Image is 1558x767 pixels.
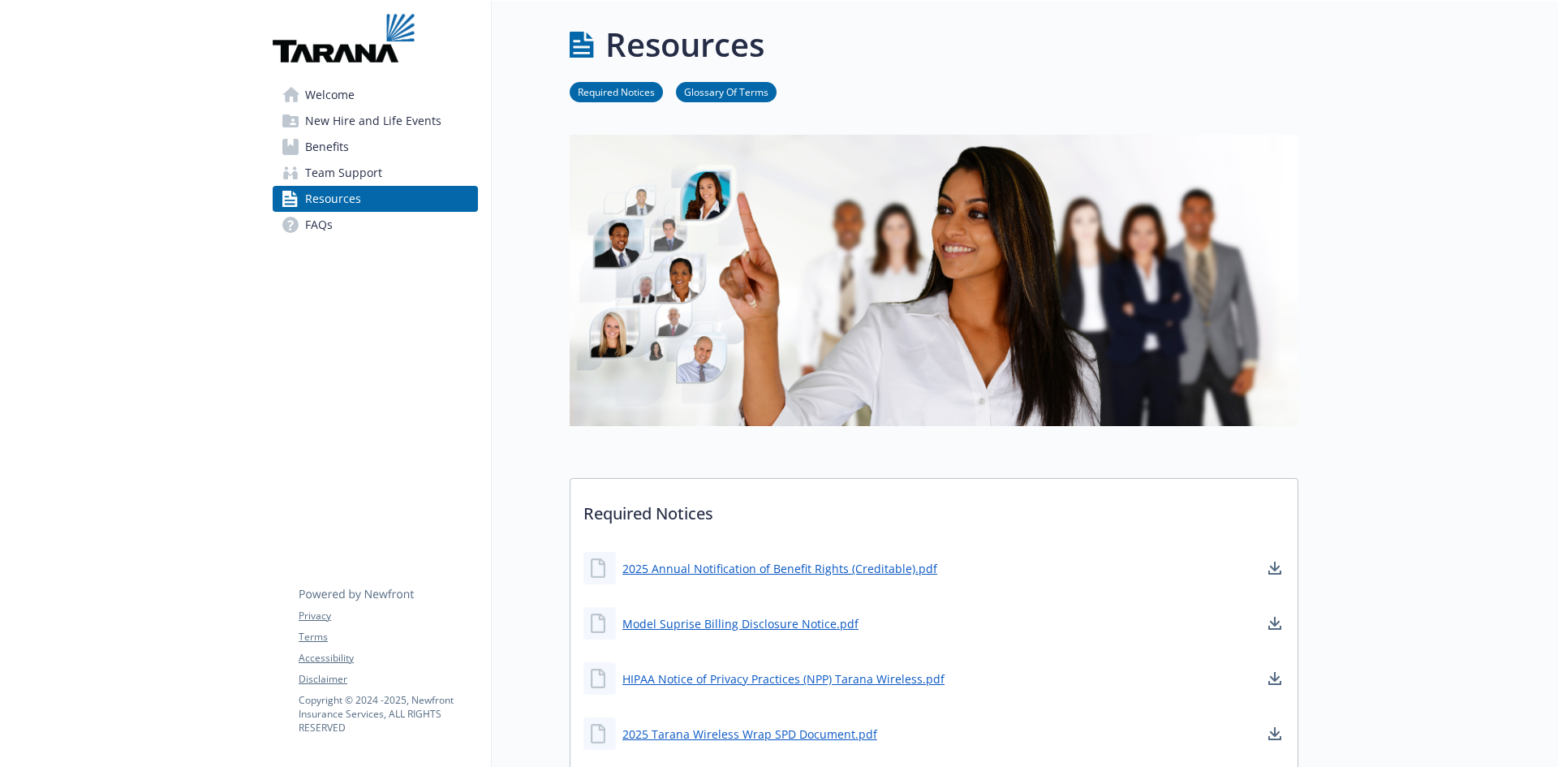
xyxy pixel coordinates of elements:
a: Disclaimer [299,672,477,687]
a: download document [1265,724,1285,743]
a: download document [1265,558,1285,578]
a: Model Suprise Billing Disclosure Notice.pdf [622,615,859,632]
span: Team Support [305,160,382,186]
span: Benefits [305,134,349,160]
span: New Hire and Life Events [305,108,441,134]
a: FAQs [273,212,478,238]
p: Copyright © 2024 - 2025 , Newfront Insurance Services, ALL RIGHTS RESERVED [299,693,477,735]
a: 2025 Tarana Wireless Wrap SPD Document.pdf [622,726,877,743]
a: Team Support [273,160,478,186]
a: Required Notices [570,84,663,99]
img: resources page banner [570,135,1298,426]
a: download document [1265,669,1285,688]
a: Accessibility [299,651,477,666]
a: 2025 Annual Notification of Benefit Rights (Creditable).pdf [622,560,937,577]
span: Welcome [305,82,355,108]
h1: Resources [605,20,764,69]
a: Terms [299,630,477,644]
a: Welcome [273,82,478,108]
span: Resources [305,186,361,212]
a: Benefits [273,134,478,160]
a: HIPAA Notice of Privacy Practices (NPP) Tarana Wireless.pdf [622,670,945,687]
p: Required Notices [570,479,1298,539]
a: New Hire and Life Events [273,108,478,134]
a: Glossary Of Terms [676,84,777,99]
a: Privacy [299,609,477,623]
span: FAQs [305,212,333,238]
a: Resources [273,186,478,212]
a: download document [1265,614,1285,633]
